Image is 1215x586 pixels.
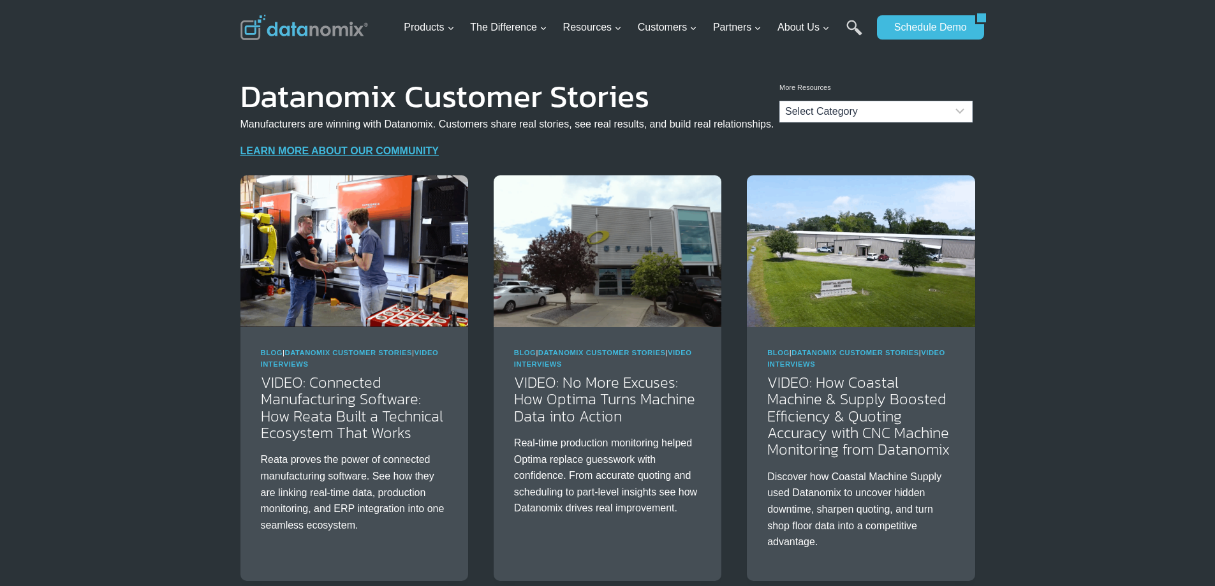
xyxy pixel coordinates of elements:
span: About Us [777,19,830,36]
a: VIDEO: No More Excuses: How Optima Turns Machine Data into Action [514,371,695,427]
img: Coastal Machine Improves Efficiency & Quotes with Datanomix [747,175,975,327]
p: Reata proves the power of connected manufacturing software. See how they are linking real-time da... [261,451,448,533]
img: Datanomix [240,15,368,40]
span: The Difference [470,19,547,36]
span: | | [261,349,439,368]
a: Datanomix Customer Stories [285,349,413,356]
p: Discover how Coastal Machine Supply used Datanomix to uncover hidden downtime, sharpen quoting, a... [767,469,954,550]
span: Customers [638,19,697,36]
img: Discover how Optima Manufacturing uses Datanomix to turn raw machine data into real-time insights... [494,175,721,327]
p: More Resources [779,82,973,94]
a: Search [846,20,862,48]
span: Partners [713,19,762,36]
p: Real-time production monitoring helped Optima replace guesswork with confidence. From accurate qu... [514,435,701,516]
a: Blog [261,349,283,356]
nav: Primary Navigation [399,7,871,48]
span: Products [404,19,454,36]
a: Datanomix Customer Stories [538,349,666,356]
span: | | [767,349,945,368]
a: Schedule Demo [877,15,975,40]
span: Resources [563,19,622,36]
img: Reata’s Connected Manufacturing Software Ecosystem [240,175,468,327]
a: LEARN MORE ABOUT OUR COMMUNITY [240,145,439,156]
a: Blog [514,349,536,356]
a: VIDEO: Connected Manufacturing Software: How Reata Built a Technical Ecosystem That Works [261,371,443,444]
h1: Datanomix Customer Stories [240,87,774,106]
a: Datanomix Customer Stories [792,349,919,356]
a: Blog [767,349,790,356]
span: | | [514,349,692,368]
a: VIDEO: How Coastal Machine & Supply Boosted Efficiency & Quoting Accuracy with CNC Machine Monito... [767,371,950,461]
p: Manufacturers are winning with Datanomix. Customers share real stories, see real results, and bui... [240,116,774,133]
